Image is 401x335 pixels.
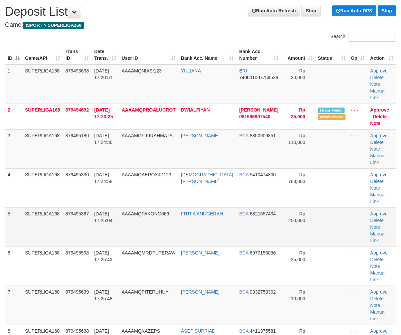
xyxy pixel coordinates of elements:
a: Approve [370,250,388,256]
a: Delete [370,218,384,223]
td: 1 [5,64,22,104]
a: Note [370,264,380,269]
span: [PERSON_NAME] [239,107,278,113]
span: 879495367 [65,211,89,216]
th: ID: activate to sort column descending [5,45,22,64]
span: 879495638 [65,328,89,334]
a: Note [370,81,380,87]
a: Note [370,121,381,126]
span: Rp 25,000 [291,250,305,262]
th: Amount: activate to sort column ascending [281,45,315,64]
td: 6 [5,246,22,286]
a: Manual Link [370,153,386,165]
td: SUPERLIGA168 [22,286,63,325]
a: Note [370,185,380,191]
a: Run Auto-DPS [332,5,376,16]
h1: Deposit List [5,5,396,18]
span: BCA [239,211,248,216]
span: Copy 4411375581 to clipboard [250,328,276,334]
span: BCA [239,328,248,334]
span: ISPORT > SUPERLIGA168 [23,22,84,29]
td: 7 [5,286,22,325]
span: [DATE] 17:20:51 [94,68,113,80]
td: - - - [348,286,368,325]
a: Delete [370,296,384,301]
span: [DATE] 17:23:25 [94,107,113,119]
span: Rp 30,000 [291,68,305,80]
a: Delete [370,179,384,184]
span: AAAAMQFIKIRAHMATS [122,133,173,138]
a: FITRIA ANUGERAH [181,211,223,216]
span: Copy 8850909351 to clipboard [250,133,276,138]
a: Delete [373,114,387,119]
a: Note [370,303,380,308]
span: Copy 081996907540 to clipboard [239,114,270,119]
span: BRI [239,68,247,73]
a: Run Auto-Refresh [248,5,300,16]
th: Game/API: activate to sort column ascending [22,45,63,64]
span: AAAAMQNIASI123 [122,68,162,73]
h4: Game: [5,22,396,28]
span: 879495598 [65,250,89,256]
span: AAAAMQKAZEPS [122,328,160,334]
td: - - - [348,64,368,104]
span: Copy 6970153096 to clipboard [250,250,276,256]
th: Action: activate to sort column ascending [368,45,396,64]
td: SUPERLIGA168 [22,168,63,207]
a: Stop [302,5,321,16]
span: BCA [239,289,248,295]
a: Note [370,146,380,152]
span: [DATE] 17:24:58 [94,172,113,184]
span: Rp 25,000 [291,107,305,119]
span: BCA [239,250,248,256]
span: Copy 6821557434 to clipboard [250,211,276,216]
span: 879493638 [65,68,89,73]
span: [DATE] 17:25:04 [94,211,113,223]
a: Note [370,224,380,230]
span: Copy 5410474800 to clipboard [250,172,276,177]
span: 879494692 [65,107,89,113]
th: Op: activate to sort column ascending [348,45,368,64]
th: Status: activate to sort column ascending [315,45,348,64]
th: Bank Acc. Name: activate to sort column ascending [178,45,237,64]
span: Copy 740601007759538 to clipboard [239,75,278,80]
span: Copy 0332753302 to clipboard [250,289,276,295]
th: Bank Acc. Number: activate to sort column ascending [236,45,281,64]
td: SUPERLIGA168 [22,104,63,129]
a: Manual Link [370,88,386,100]
span: BCA [239,133,248,138]
span: Rp 110,000 [288,133,306,145]
td: SUPERLIGA168 [22,246,63,286]
a: [PERSON_NAME] [181,133,219,138]
span: BCA [239,172,248,177]
span: Rp 250,000 [288,211,306,223]
span: AAAAMQPROALUCROT [122,107,176,113]
a: Manual Link [370,231,386,243]
td: 5 [5,207,22,246]
a: Approve [370,328,388,334]
span: Rp 10,000 [291,289,305,301]
a: Approve [370,107,389,113]
td: SUPERLIGA168 [22,64,63,104]
a: Approve [370,172,388,177]
a: DWIALFIYAN [181,107,210,113]
a: [PERSON_NAME] [181,250,219,256]
a: Approve [370,289,388,295]
td: SUPERLIGA168 [22,129,63,168]
td: 2 [5,104,22,129]
span: Rp 788,000 [288,172,306,184]
input: Search: [349,32,396,42]
th: Trans ID: activate to sort column ascending [63,45,91,64]
td: SUPERLIGA168 [22,207,63,246]
span: AAAAMQPITERUHUY [122,289,169,295]
span: 879495330 [65,172,89,177]
a: [PERSON_NAME] [181,289,219,295]
a: Stop [378,5,396,16]
td: - - - [348,104,368,129]
a: Approve [370,211,388,216]
a: [DEMOGRAPHIC_DATA][PERSON_NAME] [181,172,233,184]
td: - - - [348,129,368,168]
td: - - - [348,207,368,246]
a: Approve [370,68,388,73]
td: 4 [5,168,22,207]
